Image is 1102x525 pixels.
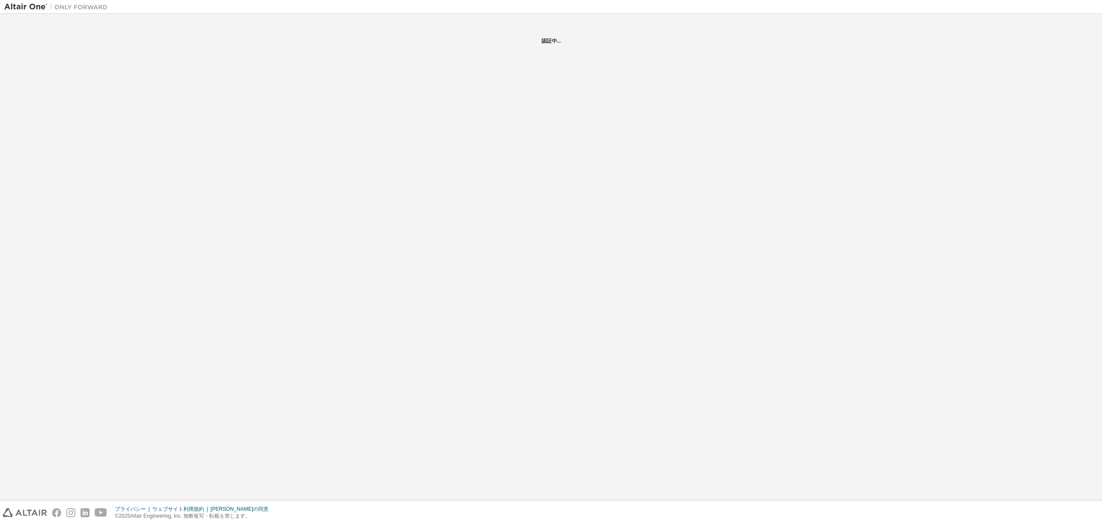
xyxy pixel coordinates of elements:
img: アルタイルワン [4,3,112,11]
font: Altair Engineering, Inc. 無断複写・転載を禁じます。 [130,513,251,519]
font: [PERSON_NAME]の同意 [210,506,269,512]
font: 認証中... [542,38,561,44]
font: ウェブサイト利用規約 [152,506,204,512]
font: 2025 [119,513,130,519]
img: facebook.svg [52,508,61,517]
font: プライバシー [115,506,146,512]
font: © [115,513,119,519]
img: youtube.svg [95,508,107,517]
img: linkedin.svg [80,508,90,517]
img: instagram.svg [66,508,75,517]
img: altair_logo.svg [3,508,47,517]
